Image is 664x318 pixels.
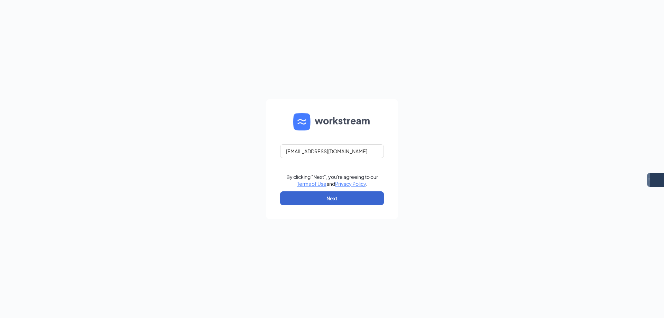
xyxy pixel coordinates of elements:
[335,181,366,187] a: Privacy Policy
[297,181,326,187] a: Terms of Use
[280,191,384,205] button: Next
[286,173,378,187] div: By clicking "Next", you're agreeing to our and .
[293,113,371,130] img: WS logo and Workstream text
[280,144,384,158] input: Email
